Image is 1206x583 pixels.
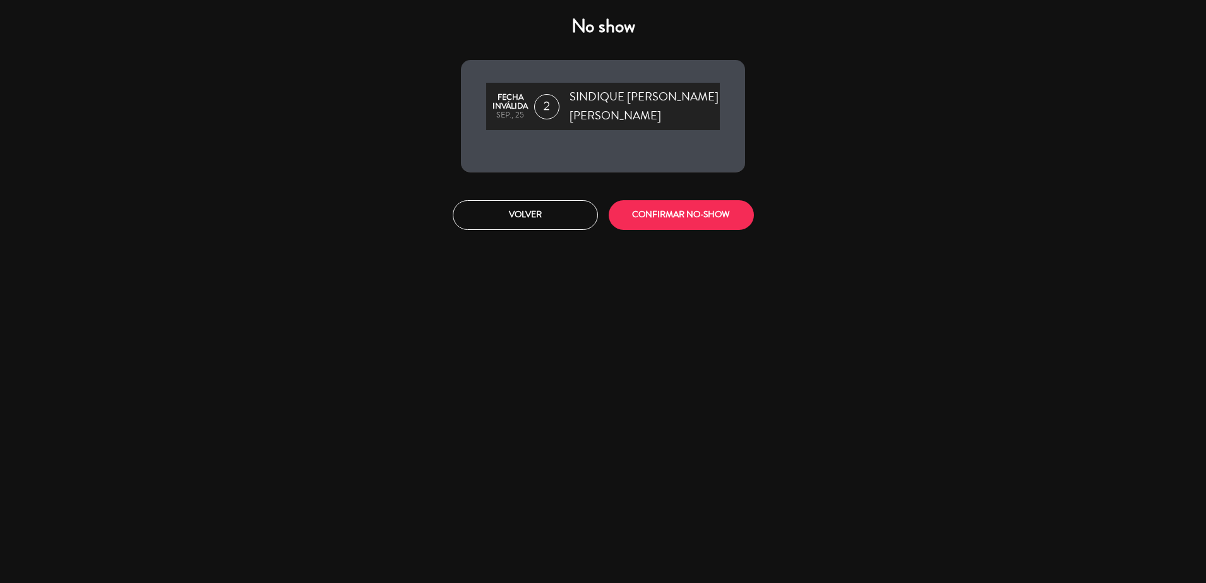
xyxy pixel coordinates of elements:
[493,111,528,120] div: sep., 25
[453,200,598,230] button: Volver
[570,88,720,125] span: SINDIQUE [PERSON_NAME] [PERSON_NAME]
[609,200,754,230] button: CONFIRMAR NO-SHOW
[461,15,745,38] h4: No show
[534,94,559,119] span: 2
[493,93,528,111] div: Fecha inválida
